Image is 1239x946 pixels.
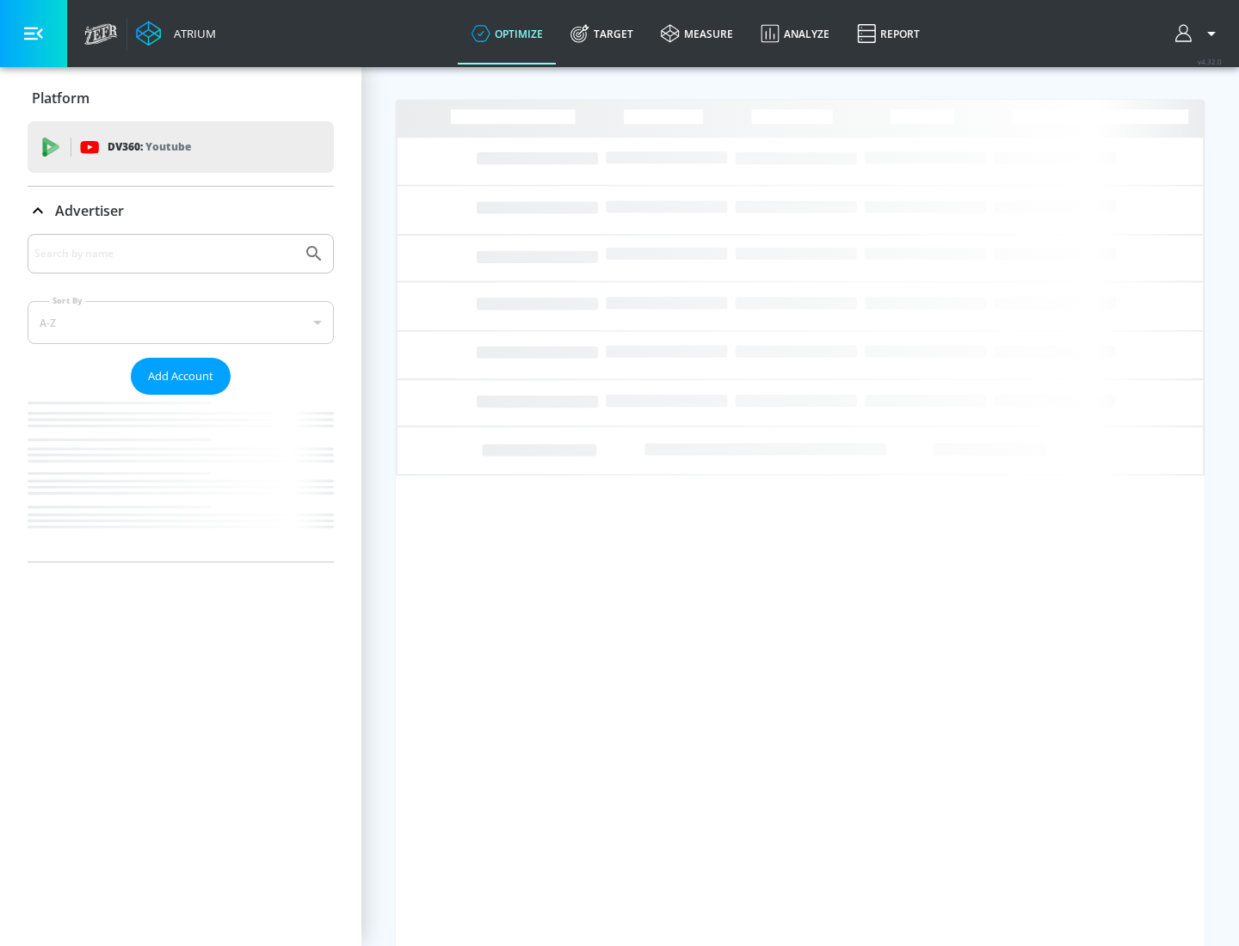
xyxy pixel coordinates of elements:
input: Search by name [34,243,295,265]
label: Sort By [49,295,86,306]
p: DV360: [108,138,191,157]
p: Advertiser [55,201,124,220]
p: Youtube [145,138,191,156]
div: DV360: Youtube [28,121,334,173]
span: v 4.32.0 [1198,57,1222,66]
div: Advertiser [28,234,334,562]
p: Platform [32,89,89,107]
a: optimize [458,3,557,64]
a: Analyze [747,3,843,64]
a: Target [557,3,647,64]
span: Add Account [148,366,213,386]
div: Atrium [167,26,216,41]
div: Advertiser [28,187,334,235]
div: Platform [28,74,334,122]
a: Atrium [136,21,216,46]
a: Report [843,3,934,64]
button: Add Account [131,358,231,395]
a: measure [647,3,747,64]
nav: list of Advertiser [28,395,334,562]
div: A-Z [28,301,334,344]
